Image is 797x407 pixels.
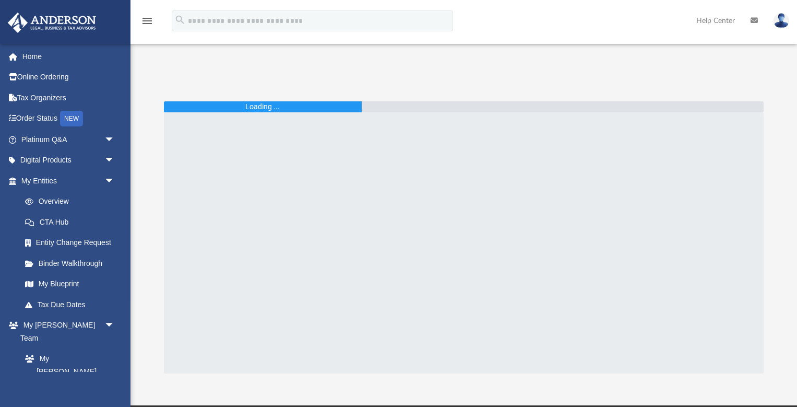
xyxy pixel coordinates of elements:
a: Binder Walkthrough [15,253,130,274]
a: My [PERSON_NAME] Team [15,348,120,395]
a: Order StatusNEW [7,108,130,130]
a: menu [141,20,153,27]
span: arrow_drop_down [104,170,125,192]
div: NEW [60,111,83,126]
span: arrow_drop_down [104,315,125,336]
a: Digital Productsarrow_drop_down [7,150,130,171]
a: Entity Change Request [15,232,130,253]
a: CTA Hub [15,212,130,232]
a: Overview [15,191,130,212]
span: arrow_drop_down [104,150,125,171]
span: arrow_drop_down [104,129,125,150]
img: Anderson Advisors Platinum Portal [5,13,99,33]
a: Tax Due Dates [15,294,130,315]
a: Platinum Q&Aarrow_drop_down [7,129,130,150]
div: Loading ... [245,101,280,112]
a: Home [7,46,130,67]
a: Tax Organizers [7,87,130,108]
a: My Blueprint [15,274,125,295]
a: My [PERSON_NAME] Teamarrow_drop_down [7,315,125,348]
a: My Entitiesarrow_drop_down [7,170,130,191]
i: search [174,14,186,26]
i: menu [141,15,153,27]
a: Online Ordering [7,67,130,88]
img: User Pic [774,13,789,28]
